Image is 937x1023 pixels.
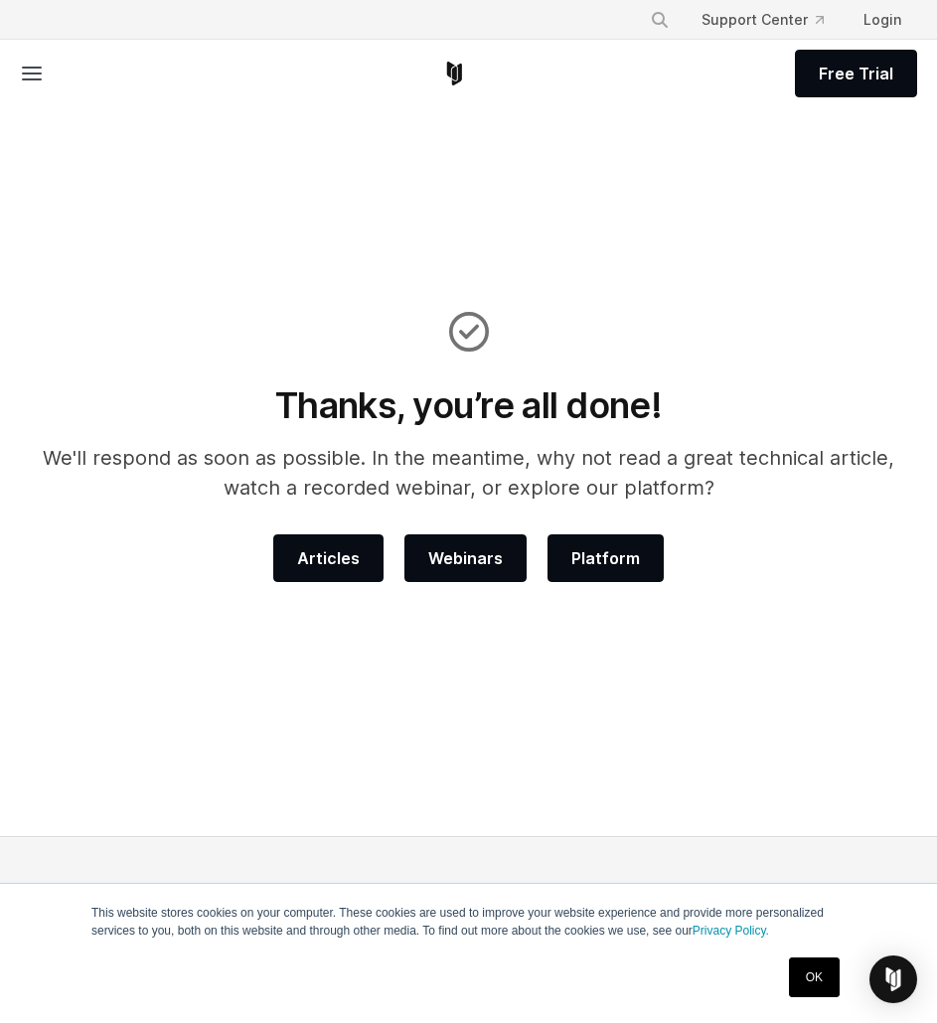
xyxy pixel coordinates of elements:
[571,546,640,570] span: Platform
[642,2,678,38] button: Search
[428,546,503,570] span: Webinars
[693,924,769,938] a: Privacy Policy.
[20,443,917,503] p: We'll respond as soon as possible. In the meantime, why not read a great technical article, watch...
[404,534,527,582] a: Webinars
[91,904,846,940] p: This website stores cookies on your computer. These cookies are used to improve your website expe...
[20,383,917,427] h1: Thanks, you’re all done!
[795,50,917,97] a: Free Trial
[686,2,840,38] a: Support Center
[547,534,664,582] a: Platform
[442,62,467,85] a: Corellium Home
[789,957,840,997] a: OK
[297,546,360,570] span: Articles
[273,534,384,582] a: Articles
[819,62,893,85] span: Free Trial
[869,955,917,1003] div: Open Intercom Messenger
[634,2,917,38] div: Navigation Menu
[848,2,917,38] a: Login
